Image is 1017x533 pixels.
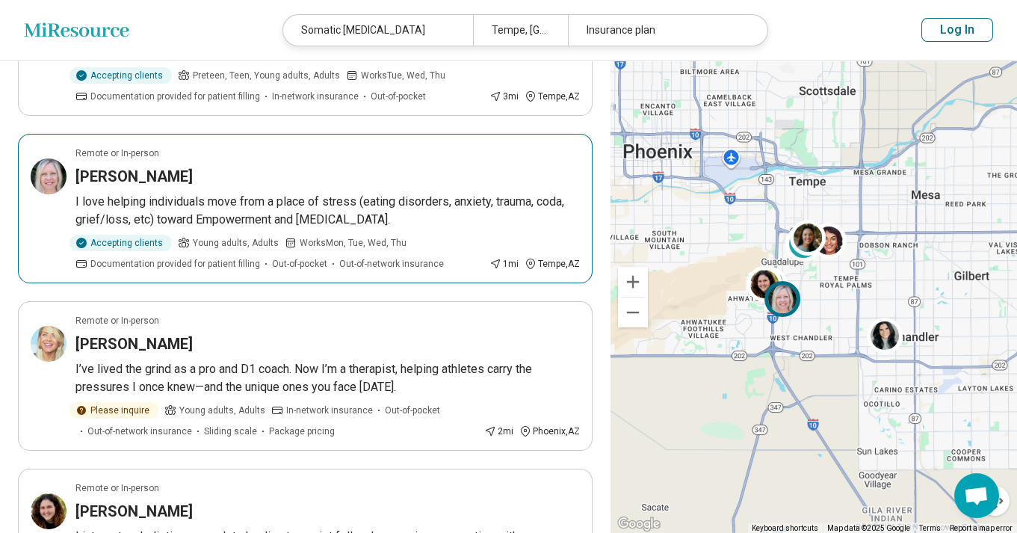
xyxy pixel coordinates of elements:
[75,147,159,160] p: Remote or In-person
[90,257,260,271] span: Documentation provided for patient filling
[785,225,820,261] div: 2
[525,257,580,271] div: Tempe , AZ
[385,404,440,417] span: Out-of-pocket
[75,333,193,354] h3: [PERSON_NAME]
[618,267,648,297] button: Zoom in
[919,524,941,532] a: Terms (opens in new tab)
[75,481,159,495] p: Remote or In-person
[193,236,279,250] span: Young adults, Adults
[371,90,426,103] span: Out-of-pocket
[473,15,568,46] div: Tempe, [GEOGRAPHIC_DATA] 85284
[300,236,407,250] span: Works Mon, Tue, Wed, Thu
[954,473,999,518] div: Open chat
[69,402,158,419] div: Please inquire
[75,360,580,396] p: I’ve lived the grind as a pro and D1 coach. Now I’m a therapist, helping athletes carry the press...
[193,69,340,82] span: Preteen, Teen, Young adults, Adults
[489,90,519,103] div: 3 mi
[90,90,260,103] span: Documentation provided for patient filling
[286,404,373,417] span: In-network insurance
[269,425,335,438] span: Package pricing
[489,257,519,271] div: 1 mi
[519,425,580,438] div: Phoenix , AZ
[272,257,327,271] span: Out-of-pocket
[283,15,473,46] div: Somatic [MEDICAL_DATA]
[568,15,758,46] div: Insurance plan
[204,425,257,438] span: Sliding scale
[272,90,359,103] span: In-network insurance
[69,67,172,84] div: Accepting clients
[75,314,159,327] p: Remote or In-person
[75,193,580,229] p: I love helping individuals move from a place of stress (eating disorders, anxiety, trauma, coda, ...
[69,235,172,251] div: Accepting clients
[361,69,445,82] span: Works Tue, Wed, Thu
[921,18,993,42] button: Log In
[827,524,910,532] span: Map data ©2025 Google
[87,425,192,438] span: Out-of-network insurance
[525,90,580,103] div: Tempe , AZ
[75,166,193,187] h3: [PERSON_NAME]
[339,257,444,271] span: Out-of-network insurance
[950,524,1013,532] a: Report a map error
[484,425,513,438] div: 2 mi
[75,501,193,522] h3: [PERSON_NAME]
[618,298,648,327] button: Zoom out
[179,404,265,417] span: Young adults, Adults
